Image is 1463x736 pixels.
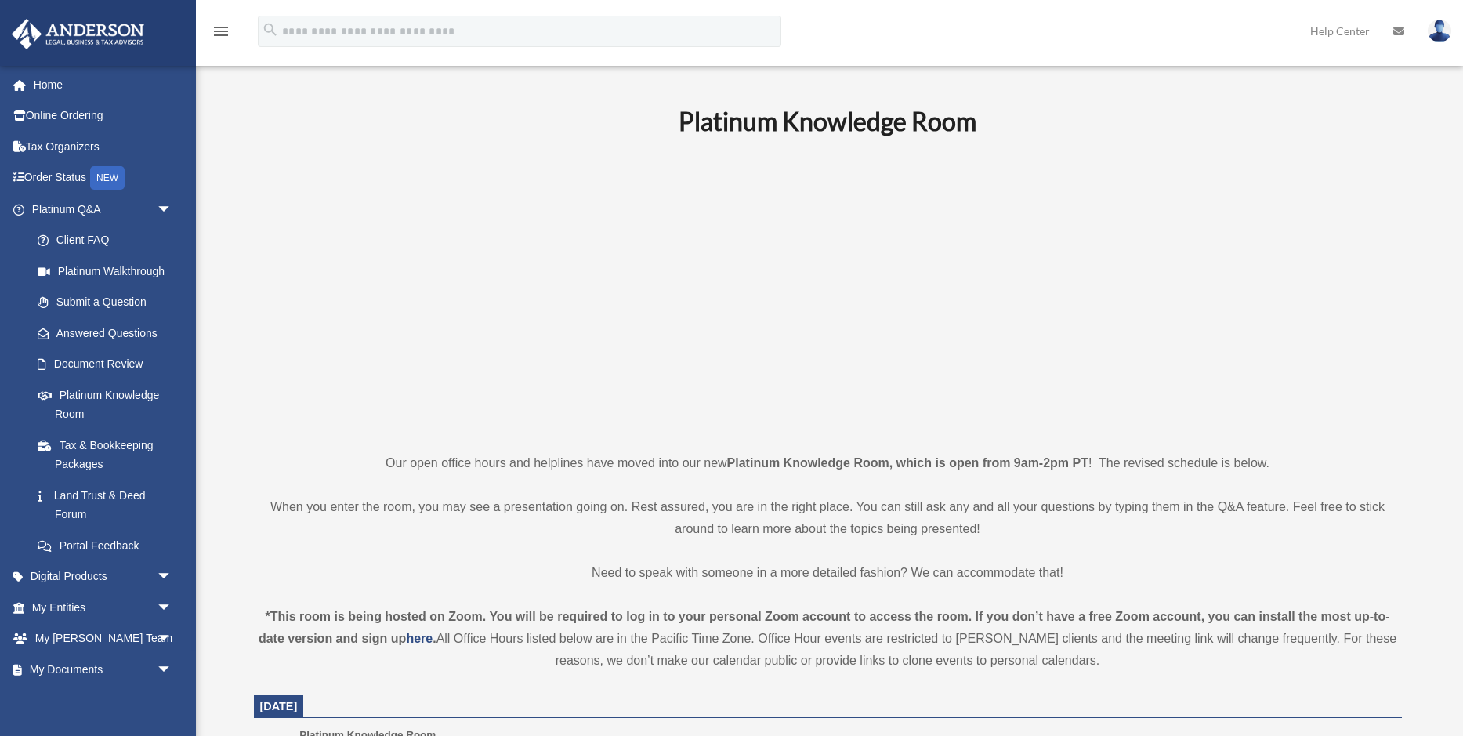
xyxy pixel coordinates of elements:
a: Answered Questions [22,317,196,349]
a: Online Ordering [11,100,196,132]
a: Home [11,69,196,100]
a: Tax & Bookkeeping Packages [22,430,196,480]
iframe: 231110_Toby_KnowledgeRoom [592,158,1063,423]
div: NEW [90,166,125,190]
img: Anderson Advisors Platinum Portal [7,19,149,49]
a: Submit a Question [22,287,196,318]
span: arrow_drop_down [157,194,188,226]
span: arrow_drop_down [157,592,188,624]
a: Client FAQ [22,225,196,256]
img: User Pic [1428,20,1451,42]
a: My Entitiesarrow_drop_down [11,592,196,623]
div: All Office Hours listed below are in the Pacific Time Zone. Office Hour events are restricted to ... [254,606,1402,672]
a: Platinum Q&Aarrow_drop_down [11,194,196,225]
i: search [262,21,279,38]
a: My Documentsarrow_drop_down [11,654,196,685]
p: When you enter the room, you may see a presentation going on. Rest assured, you are in the right ... [254,496,1402,540]
strong: . [433,632,436,645]
a: Platinum Knowledge Room [22,379,188,430]
p: Our open office hours and helplines have moved into our new ! The revised schedule is below. [254,452,1402,474]
i: menu [212,22,230,41]
a: Portal Feedback [22,530,196,561]
a: Tax Organizers [11,131,196,162]
span: [DATE] [260,700,298,712]
strong: *This room is being hosted on Zoom. You will be required to log in to your personal Zoom account ... [259,610,1390,645]
a: Digital Productsarrow_drop_down [11,561,196,593]
strong: Platinum Knowledge Room, which is open from 9am-2pm PT [727,456,1088,470]
span: arrow_drop_down [157,623,188,655]
span: arrow_drop_down [157,654,188,686]
a: here [406,632,433,645]
a: menu [212,27,230,41]
a: Order StatusNEW [11,162,196,194]
a: My [PERSON_NAME] Teamarrow_drop_down [11,623,196,654]
p: Need to speak with someone in a more detailed fashion? We can accommodate that! [254,562,1402,584]
a: Document Review [22,349,196,380]
a: Platinum Walkthrough [22,256,196,287]
a: Land Trust & Deed Forum [22,480,196,530]
span: arrow_drop_down [157,561,188,593]
b: Platinum Knowledge Room [679,106,976,136]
